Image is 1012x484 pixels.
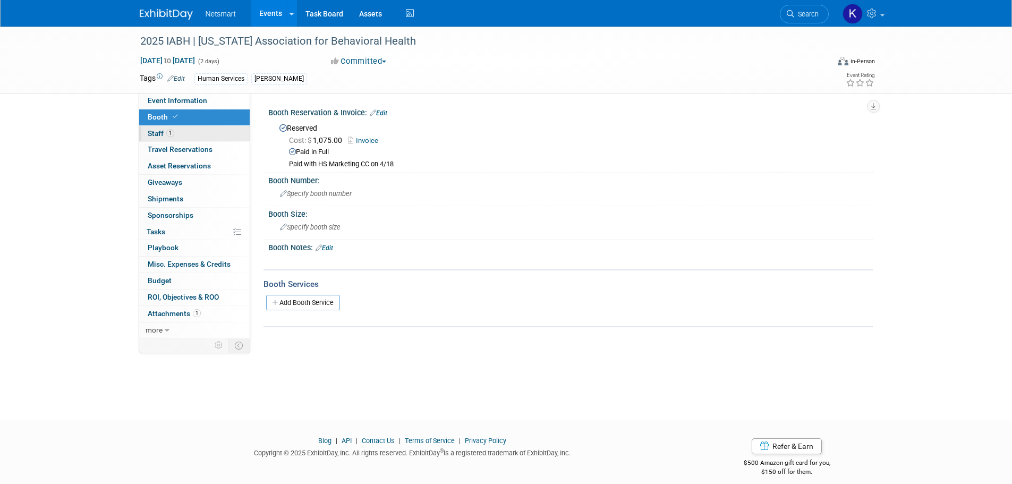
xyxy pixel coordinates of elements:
span: Asset Reservations [148,162,211,170]
a: Privacy Policy [465,437,506,445]
span: Event Information [148,96,207,105]
span: Budget [148,276,172,285]
div: Copyright © 2025 ExhibitDay, Inc. All rights reserved. ExhibitDay is a registered trademark of Ex... [140,446,686,458]
span: Cost: $ [289,136,313,145]
div: Event Format [766,55,875,71]
div: 2025 IABH | [US_STATE] Association for Behavioral Health [137,32,813,51]
div: Booth Reservation & Invoice: [268,105,873,118]
i: Booth reservation complete [173,114,178,120]
span: Tasks [147,227,165,236]
span: 1 [193,309,201,317]
span: | [333,437,340,445]
a: Terms of Service [405,437,455,445]
span: 1 [166,129,174,137]
span: ROI, Objectives & ROO [148,293,219,301]
span: Playbook [148,243,178,252]
span: Travel Reservations [148,145,212,154]
div: $150 off for them. [701,468,873,477]
div: Event Rating [846,73,874,78]
td: Tags [140,73,185,85]
span: Misc. Expenses & Credits [148,260,231,268]
span: to [163,56,173,65]
a: Asset Reservations [139,158,250,174]
a: Misc. Expenses & Credits [139,257,250,273]
a: Booth [139,109,250,125]
a: Contact Us [362,437,395,445]
span: Staff [148,129,174,138]
a: Staff1 [139,126,250,142]
a: ROI, Objectives & ROO [139,290,250,305]
span: Giveaways [148,178,182,186]
span: Sponsorships [148,211,193,219]
a: API [342,437,352,445]
button: Committed [327,56,390,67]
span: more [146,326,163,334]
span: [DATE] [DATE] [140,56,195,65]
div: Human Services [194,73,248,84]
div: Booth Services [263,278,873,290]
td: Toggle Event Tabs [228,338,250,352]
div: Reserved [276,120,865,169]
img: Kaitlyn Woicke [843,4,863,24]
a: Event Information [139,93,250,109]
a: Attachments1 [139,306,250,322]
span: | [456,437,463,445]
span: | [396,437,403,445]
td: Personalize Event Tab Strip [210,338,228,352]
div: Booth Size: [268,206,873,219]
a: Refer & Earn [752,438,822,454]
a: Tasks [139,224,250,240]
div: In-Person [850,57,875,65]
sup: ® [440,448,444,454]
a: Add Booth Service [266,295,340,310]
span: 1,075.00 [289,136,346,145]
a: more [139,322,250,338]
div: Booth Notes: [268,240,873,253]
span: Booth [148,113,180,121]
a: Blog [318,437,331,445]
span: (2 days) [197,58,219,65]
span: Specify booth number [280,190,352,198]
span: Attachments [148,309,201,318]
a: Travel Reservations [139,142,250,158]
a: Shipments [139,191,250,207]
a: Budget [139,273,250,289]
a: Edit [316,244,333,252]
span: Shipments [148,194,183,203]
span: | [353,437,360,445]
span: Search [794,10,819,18]
div: [PERSON_NAME] [251,73,307,84]
div: Paid in Full [289,147,865,157]
a: Edit [167,75,185,82]
a: Search [780,5,829,23]
a: Playbook [139,240,250,256]
div: Booth Number: [268,173,873,186]
span: Specify booth size [280,223,341,231]
div: Paid with HS Marketing CC on 4/18 [289,160,865,169]
a: Edit [370,109,387,117]
div: $500 Amazon gift card for you, [701,452,873,476]
img: Format-Inperson.png [838,57,848,65]
a: Giveaways [139,175,250,191]
span: Netsmart [206,10,236,18]
a: Invoice [348,137,384,145]
img: ExhibitDay [140,9,193,20]
a: Sponsorships [139,208,250,224]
